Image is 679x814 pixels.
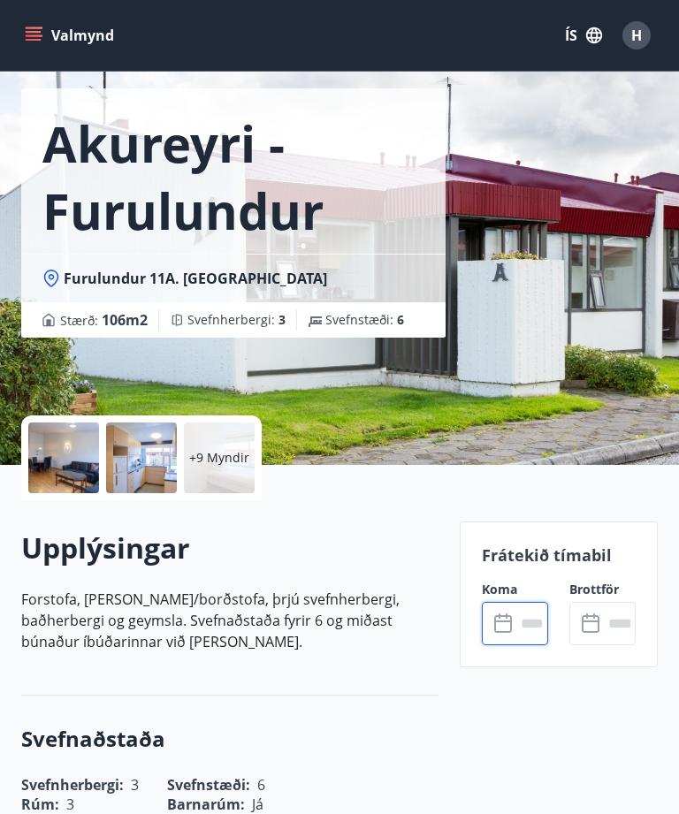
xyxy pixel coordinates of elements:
span: 3 [278,311,286,328]
span: 3 [66,795,74,814]
h2: Upplýsingar [21,529,439,567]
p: +9 Myndir [189,449,249,467]
span: Rúm : [21,795,59,814]
span: Já [252,795,263,814]
button: ÍS [555,19,612,51]
h3: Svefnaðstaða [21,724,439,754]
label: Brottför [569,581,636,598]
span: Barnarúm : [167,795,245,814]
span: Svefnstæði : [325,311,404,329]
span: Furulundur 11A. [GEOGRAPHIC_DATA] [64,269,327,288]
button: H [615,14,658,57]
p: Frátekið tímabil [482,544,636,567]
span: 6 [397,311,404,328]
span: Stærð : [60,309,148,331]
span: H [631,26,642,45]
h1: Akureyri - Furulundur 11A [42,110,424,244]
label: Koma [482,581,548,598]
span: 106 m2 [102,310,148,330]
p: Forstofa, [PERSON_NAME]/borðstofa, þrjú svefnherbergi, baðherbergi og geymsla. Svefnaðstaða fyrir... [21,589,439,652]
button: menu [21,19,121,51]
span: Svefnherbergi : [187,311,286,329]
